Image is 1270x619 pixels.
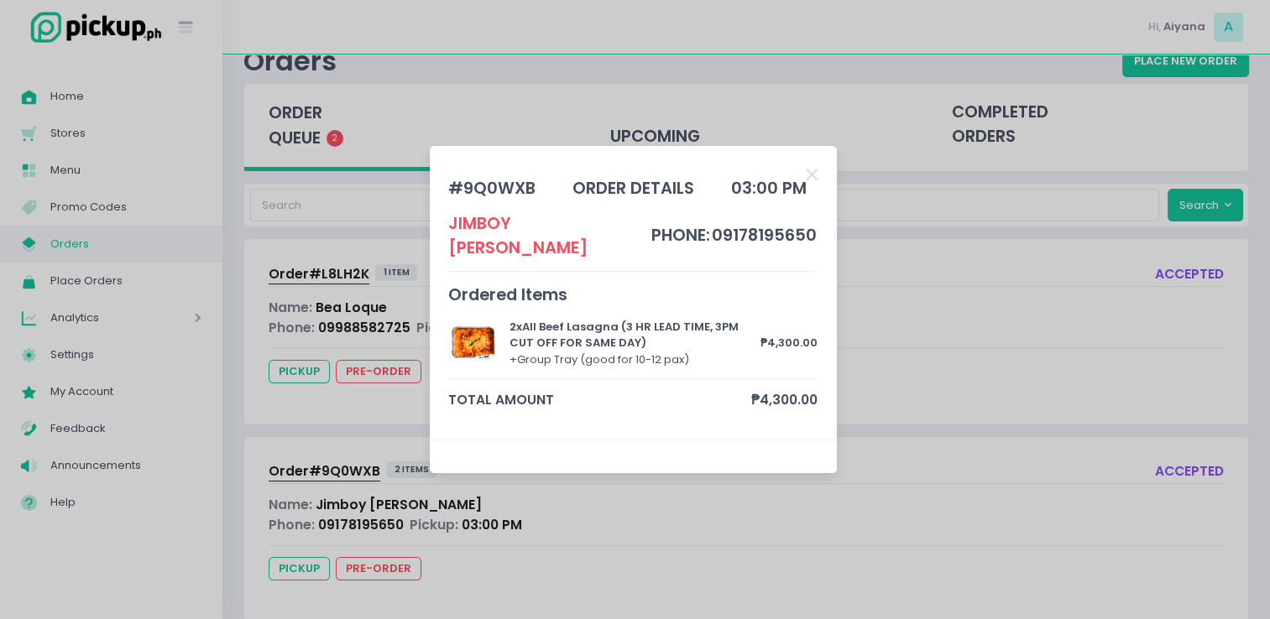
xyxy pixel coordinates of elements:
button: Close [807,165,818,182]
div: Ordered Items [448,283,818,307]
div: order details [572,176,694,200]
td: phone: [651,211,711,261]
div: Jimboy [PERSON_NAME] [448,211,651,261]
span: ₱4,300.00 [751,390,818,409]
span: total amount [448,390,751,409]
div: 03:00 PM [731,176,807,200]
div: # 9Q0WXB [448,176,536,200]
span: 09178195650 [712,224,817,247]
